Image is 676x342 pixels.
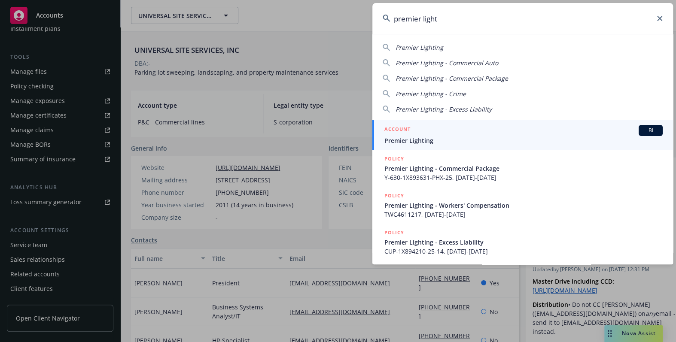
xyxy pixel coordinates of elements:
[372,187,673,224] a: POLICYPremier Lighting - Workers' CompensationTWC4611217, [DATE]-[DATE]
[372,224,673,260] a: POLICYPremier Lighting - Excess LiabilityCUP-1X894210-25-14, [DATE]-[DATE]
[384,164,663,173] span: Premier Lighting - Commercial Package
[384,136,663,145] span: Premier Lighting
[384,173,663,182] span: Y-630-1X893631-PHX-25, [DATE]-[DATE]
[396,105,492,113] span: Premier Lighting - Excess Liability
[384,191,404,200] h5: POLICY
[396,43,443,51] span: Premier Lighting
[396,74,508,82] span: Premier Lighting - Commercial Package
[372,120,673,150] a: ACCOUNTBIPremier Lighting
[384,125,411,135] h5: ACCOUNT
[372,3,673,34] input: Search...
[642,127,659,134] span: BI
[384,228,404,237] h5: POLICY
[372,150,673,187] a: POLICYPremier Lighting - Commercial PackageY-630-1X893631-PHX-25, [DATE]-[DATE]
[384,154,404,163] h5: POLICY
[384,238,663,247] span: Premier Lighting - Excess Liability
[384,201,663,210] span: Premier Lighting - Workers' Compensation
[396,90,466,98] span: Premier Lighting - Crime
[384,247,663,256] span: CUP-1X894210-25-14, [DATE]-[DATE]
[384,210,663,219] span: TWC4611217, [DATE]-[DATE]
[396,59,498,67] span: Premier Lighting - Commercial Auto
